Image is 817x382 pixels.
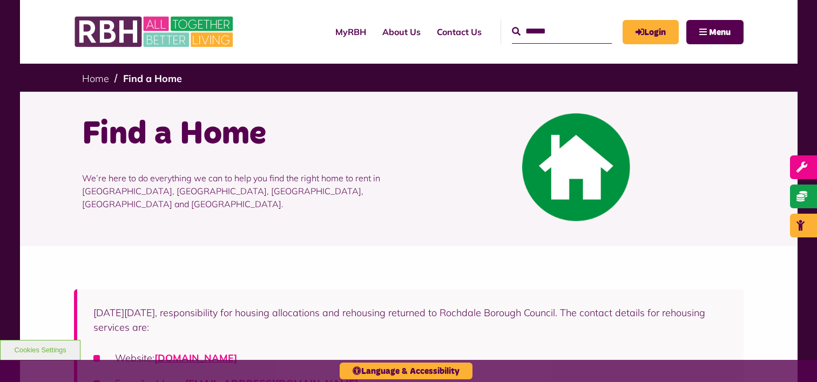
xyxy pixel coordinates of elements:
[327,17,374,46] a: MyRBH
[123,72,182,85] a: Find a Home
[429,17,490,46] a: Contact Us
[709,28,731,37] span: Menu
[768,333,817,382] iframe: Netcall Web Assistant for live chat
[82,113,401,155] h1: Find a Home
[154,352,237,364] a: [DOMAIN_NAME]
[93,351,727,365] li: Website:
[374,17,429,46] a: About Us
[74,11,236,53] img: RBH
[82,155,401,227] p: We’re here to do everything we can to help you find the right home to rent in [GEOGRAPHIC_DATA], ...
[522,113,630,221] img: Find A Home
[686,20,744,44] button: Navigation
[340,363,472,379] button: Language & Accessibility
[93,305,727,335] p: [DATE][DATE], responsibility for housing allocations and rehousing returned to Rochdale Borough C...
[82,72,109,85] a: Home
[623,20,679,44] a: MyRBH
